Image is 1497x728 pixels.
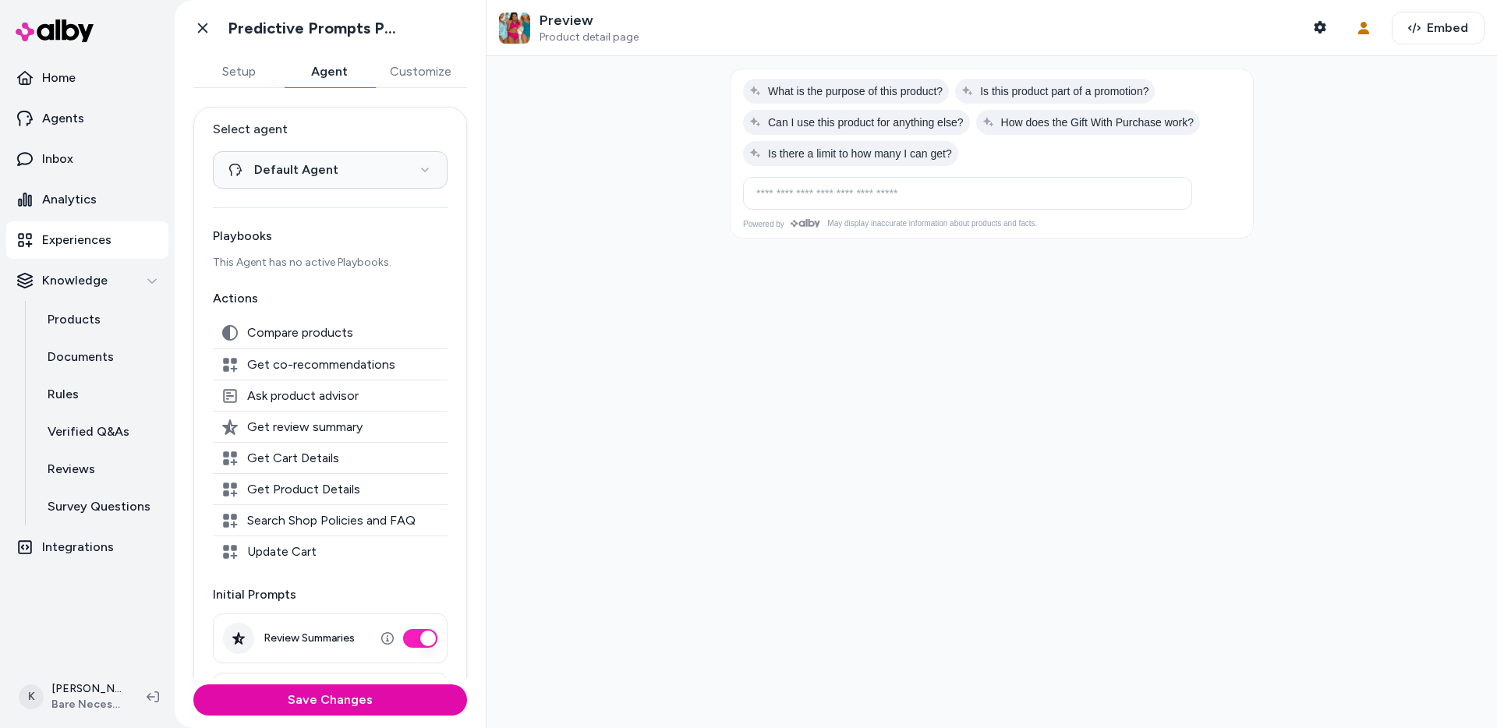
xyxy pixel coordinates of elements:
p: Documents [48,348,114,366]
span: Search Shop Policies and FAQ [247,513,416,528]
p: Inbox [42,150,73,168]
a: Reviews [32,451,168,488]
button: Agent [284,56,374,87]
label: Review Summaries [264,631,355,645]
p: Reviews [48,460,95,479]
p: This Agent has no active Playbooks. [213,255,448,270]
button: K[PERSON_NAME]Bare Necessities [9,672,134,722]
a: Agents [6,100,168,137]
span: Ask product advisor [247,388,359,404]
a: Rules [32,376,168,413]
p: Verified Q&As [48,422,129,441]
span: Get Cart Details [247,451,339,466]
img: GWP test - Default Title [499,12,530,44]
span: Embed [1427,19,1468,37]
p: Initial Prompts [213,585,448,604]
span: K [19,684,44,709]
p: Knowledge [42,271,108,290]
p: Experiences [42,231,111,249]
button: Customize [374,56,467,87]
p: Playbooks [213,227,448,246]
span: Update Cart [247,544,317,560]
p: Agents [42,109,84,128]
p: Preview [540,12,639,30]
p: Integrations [42,538,114,557]
a: Survey Questions [32,488,168,525]
span: Product detail page [540,30,639,44]
span: Get Product Details [247,482,360,497]
a: Analytics [6,181,168,218]
a: Home [6,59,168,97]
p: Survey Questions [48,497,150,516]
span: Get co-recommendations [247,357,395,373]
button: Save Changes [193,684,467,716]
p: Rules [48,385,79,404]
span: Compare products [247,325,353,341]
h1: Predictive Prompts PDP [228,19,403,38]
a: Verified Q&As [32,413,168,451]
span: Get review summary [247,419,363,435]
p: Products [48,310,101,329]
button: Knowledge [6,262,168,299]
a: Products [32,301,168,338]
a: Integrations [6,528,168,566]
a: Experiences [6,221,168,259]
p: Home [42,69,76,87]
p: [PERSON_NAME] [51,681,122,697]
a: Inbox [6,140,168,178]
span: Bare Necessities [51,697,122,712]
p: Actions [213,289,448,308]
p: Analytics [42,190,97,209]
a: Documents [32,338,168,376]
button: Setup [193,56,284,87]
button: Embed [1392,12,1485,44]
img: alby Logo [16,19,94,42]
label: Select agent [213,120,448,139]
